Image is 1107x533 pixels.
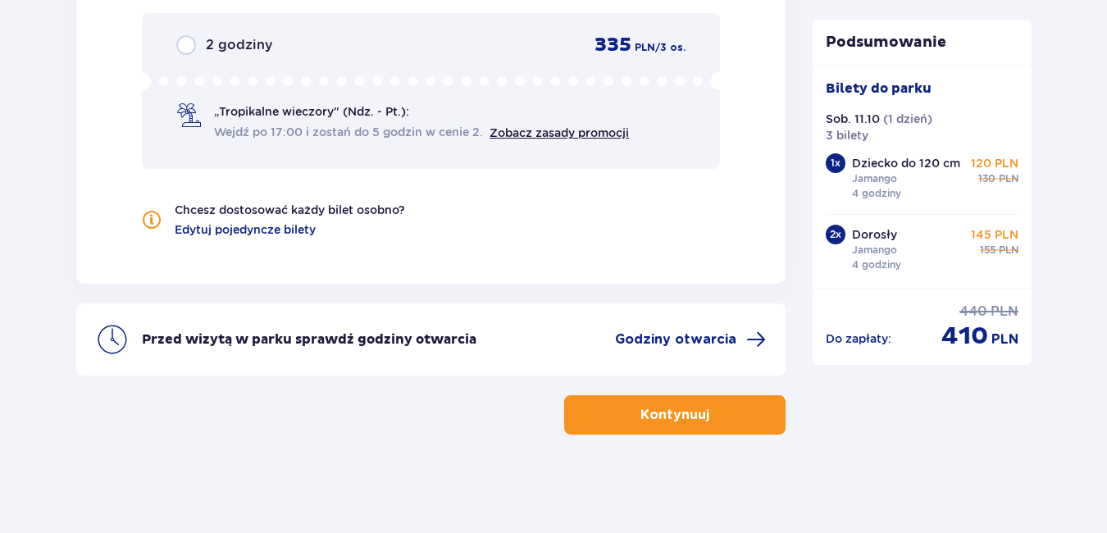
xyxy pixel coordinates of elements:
[655,40,686,55] span: / 3 os.
[826,111,880,127] p: Sob. 11.10
[978,171,995,186] span: 130
[852,155,960,171] p: Dziecko do 120 cm
[959,303,987,321] span: 440
[615,330,766,349] a: Godziny otwarcia
[564,395,786,435] button: Kontynuuj
[852,171,897,186] p: Jamango
[635,40,655,55] span: PLN
[214,103,409,120] span: „Tropikalne wieczory" (Ndz. - Pt.):
[852,257,901,272] p: 4 godziny
[826,80,932,98] p: Bilety do parku
[991,330,1018,348] span: PLN
[826,127,868,143] p: 3 bilety
[490,126,629,139] a: Zobacz zasady promocji
[999,243,1018,257] span: PLN
[615,330,736,348] span: Godziny otwarcia
[175,202,405,218] p: Chcesz dostosować każdy bilet osobno?
[640,406,709,424] p: Kontynuuj
[999,171,1018,186] span: PLN
[826,330,891,347] p: Do zapłaty :
[980,243,995,257] span: 155
[826,153,845,173] div: 1 x
[206,36,272,54] span: 2 godziny
[971,155,1018,171] p: 120 PLN
[941,321,988,352] span: 410
[971,226,1018,243] p: 145 PLN
[883,111,932,127] p: ( 1 dzień )
[175,221,316,238] a: Edytuj pojedyncze bilety
[991,303,1018,321] span: PLN
[142,330,476,348] p: Przed wizytą w parku sprawdź godziny otwarcia
[852,226,897,243] p: Dorosły
[826,225,845,244] div: 2 x
[594,33,631,57] span: 335
[852,243,897,257] p: Jamango
[214,124,483,140] span: Wejdź po 17:00 i zostań do 5 godzin w cenie 2.
[813,33,1032,52] p: Podsumowanie
[852,186,901,201] p: 4 godziny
